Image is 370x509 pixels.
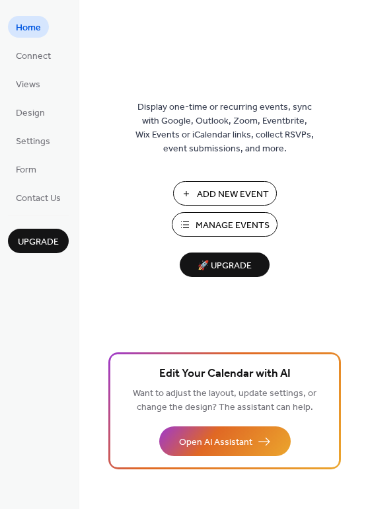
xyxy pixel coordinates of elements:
[16,21,41,35] span: Home
[8,130,58,151] a: Settings
[180,253,270,277] button: 🚀 Upgrade
[8,101,53,123] a: Design
[16,106,45,120] span: Design
[8,229,69,253] button: Upgrade
[197,188,269,202] span: Add New Event
[8,73,48,95] a: Views
[172,212,277,237] button: Manage Events
[173,181,277,206] button: Add New Event
[133,385,316,416] span: Want to adjust the layout, update settings, or change the design? The assistant can help.
[188,257,262,275] span: 🚀 Upgrade
[8,186,69,208] a: Contact Us
[16,135,50,149] span: Settings
[8,158,44,180] a: Form
[159,365,291,383] span: Edit Your Calendar with AI
[16,78,40,92] span: Views
[159,426,291,456] button: Open AI Assistant
[196,219,270,233] span: Manage Events
[135,100,314,156] span: Display one-time or recurring events, sync with Google, Outlook, Zoom, Eventbrite, Wix Events or ...
[8,16,49,38] a: Home
[16,50,51,63] span: Connect
[8,44,59,66] a: Connect
[179,436,252,450] span: Open AI Assistant
[16,192,61,206] span: Contact Us
[16,163,36,177] span: Form
[18,235,59,249] span: Upgrade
